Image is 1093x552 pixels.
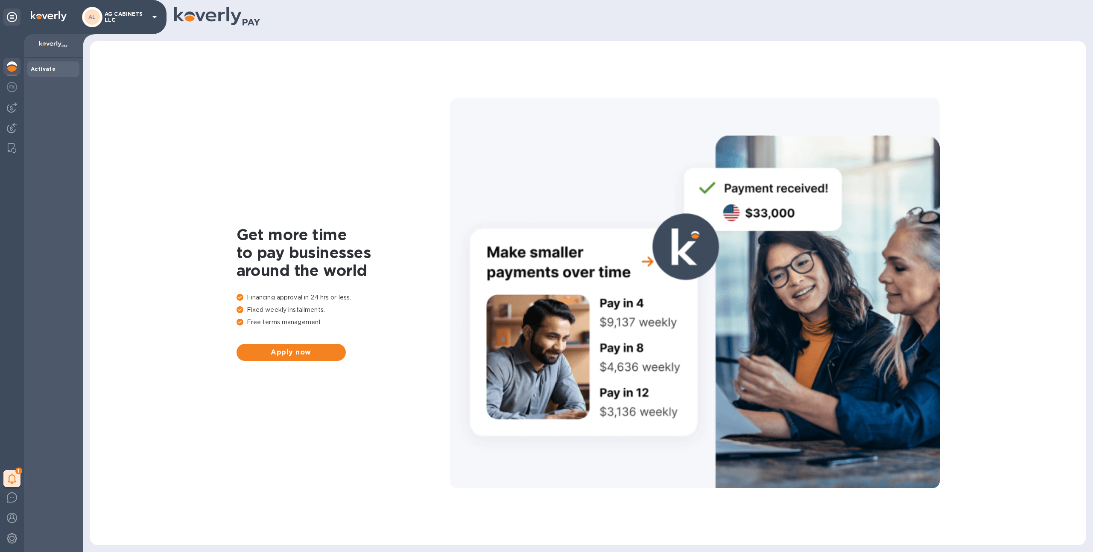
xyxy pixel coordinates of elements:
[31,66,56,72] b: Activate
[3,9,20,26] div: Unpin categories
[31,11,67,21] img: Logo
[237,344,346,361] button: Apply now
[243,347,339,357] span: Apply now
[15,468,22,474] span: 1
[237,293,450,302] p: Financing approval in 24 hrs or less.
[105,11,147,23] p: AG CABINETS LLC
[7,82,17,92] img: Foreign exchange
[237,226,450,279] h1: Get more time to pay businesses around the world
[88,14,96,20] b: AL
[237,305,450,314] p: Fixed weekly installments.
[237,318,450,327] p: Free terms management.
